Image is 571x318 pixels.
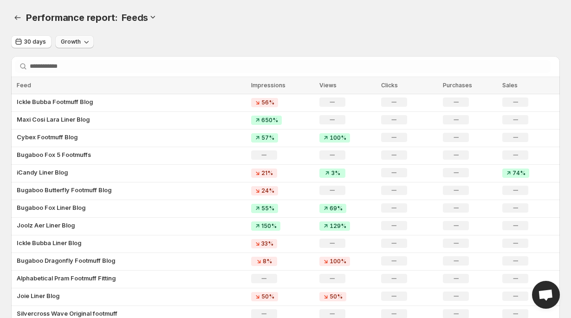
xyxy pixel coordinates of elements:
[261,134,274,142] span: 57%
[26,12,118,23] span: Performance report:
[513,169,526,177] span: 74%
[17,185,111,195] span: Bugaboo Butterfly Footmuff Blog
[261,99,274,106] span: 56%
[17,150,91,159] span: Bugaboo Fox 5 Footmuffs
[443,82,472,89] span: Purchases
[17,168,68,177] span: iCandy Liner Blog
[122,12,148,23] h3: Feeds
[17,115,90,124] span: Maxi Cosi Lara Liner Blog
[532,281,560,309] a: Open chat
[263,258,272,265] span: 8%
[261,117,278,124] span: 650%
[17,221,75,230] span: Joolz Aer Liner Blog
[261,240,273,247] span: 33%
[261,205,274,212] span: 55%
[11,35,52,48] button: 30 days
[319,82,337,89] span: Views
[331,169,340,177] span: 3%
[17,291,59,300] span: Joie Liner Blog
[261,222,277,230] span: 150%
[261,169,273,177] span: 21%
[261,293,274,300] span: 50%
[17,97,93,106] span: Ickle Bubba Footmuff Blog
[330,293,343,300] span: 50%
[261,187,274,195] span: 24%
[251,82,285,89] span: Impressions
[17,132,78,142] span: Cybex Footmuff Blog
[61,38,81,45] span: Growth
[17,309,117,318] span: Silvercross Wave Original footmuff
[17,82,31,89] span: Feed
[11,11,24,24] button: Performance report
[330,258,346,265] span: 100%
[17,203,85,212] span: Bugaboo Fox Liner Blog
[330,134,346,142] span: 100%
[330,205,343,212] span: 69%
[17,273,116,283] span: Alphabetical Pram Footmuff Fitting
[330,222,346,230] span: 129%
[24,38,46,45] span: 30 days
[17,238,81,247] span: Ickle Bubba Liner Blog
[55,35,94,48] button: Growth
[381,82,398,89] span: Clicks
[502,82,518,89] span: Sales
[17,256,115,265] span: Bugaboo Dragonfly Footmuff Blog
